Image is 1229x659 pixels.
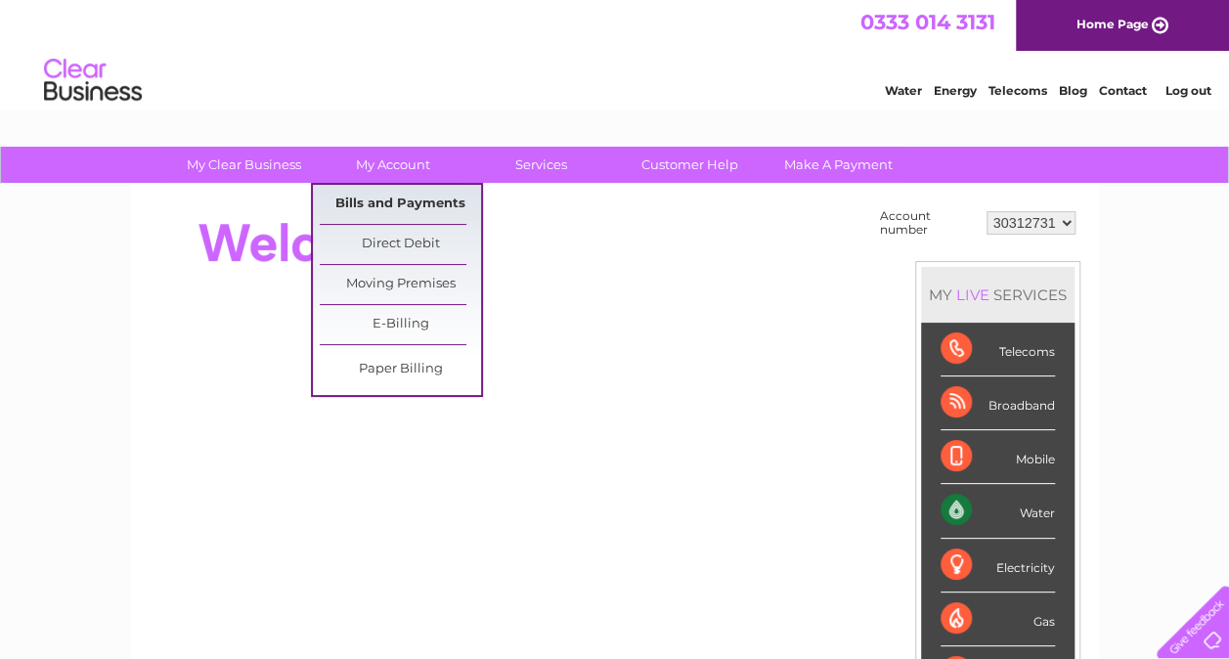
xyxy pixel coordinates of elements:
[921,267,1075,323] div: MY SERVICES
[941,539,1055,593] div: Electricity
[312,147,473,183] a: My Account
[988,83,1047,98] a: Telecoms
[320,185,481,224] a: Bills and Payments
[1164,83,1210,98] a: Log out
[952,286,993,304] div: LIVE
[43,51,143,110] img: logo.png
[1059,83,1087,98] a: Blog
[941,323,1055,376] div: Telecoms
[860,10,995,34] a: 0333 014 3131
[885,83,922,98] a: Water
[320,265,481,304] a: Moving Premises
[941,484,1055,538] div: Water
[941,430,1055,484] div: Mobile
[609,147,770,183] a: Customer Help
[758,147,919,183] a: Make A Payment
[163,147,325,183] a: My Clear Business
[154,11,1077,95] div: Clear Business is a trading name of Verastar Limited (registered in [GEOGRAPHIC_DATA] No. 3667643...
[320,225,481,264] a: Direct Debit
[461,147,622,183] a: Services
[875,204,982,242] td: Account number
[934,83,977,98] a: Energy
[941,376,1055,430] div: Broadband
[320,350,481,389] a: Paper Billing
[1099,83,1147,98] a: Contact
[320,305,481,344] a: E-Billing
[941,593,1055,646] div: Gas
